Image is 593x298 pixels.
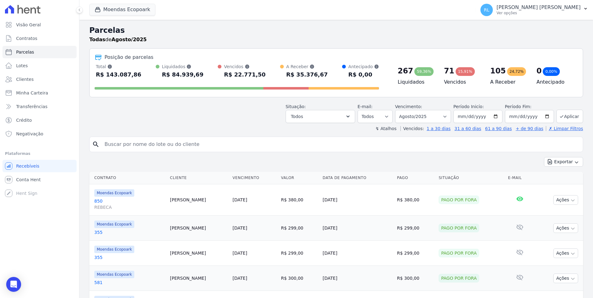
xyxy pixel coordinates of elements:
a: Recebíveis [2,160,77,172]
div: Posição de parcelas [105,54,154,61]
div: R$ 84.939,69 [162,70,203,80]
span: Moendas Ecopoark [94,246,134,253]
button: Ações [553,274,578,283]
label: Período Fim: [505,103,554,110]
span: Contratos [16,35,37,42]
td: R$ 300,00 [395,266,436,291]
button: Exportar [544,157,583,167]
span: Negativação [16,131,43,137]
a: + de 90 dias [516,126,543,131]
td: R$ 299,00 [395,241,436,266]
td: [PERSON_NAME] [167,216,230,241]
th: Vencimento [230,172,279,184]
a: Contratos [2,32,77,45]
a: 355 [94,254,165,261]
th: Pago [395,172,436,184]
button: RL [PERSON_NAME] [PERSON_NAME] Ver opções [475,1,593,19]
div: Pago por fora [439,195,479,204]
p: Ver opções [497,11,581,15]
h4: Antecipado [537,78,573,86]
a: [DATE] [233,276,247,281]
h4: Vencidos [444,78,480,86]
input: Buscar por nome do lote ou do cliente [101,138,580,151]
label: Situação: [286,104,306,109]
td: R$ 380,00 [279,184,320,216]
div: 59,36% [414,67,434,76]
a: Visão Geral [2,19,77,31]
h4: A Receber [490,78,527,86]
a: Crédito [2,114,77,126]
div: Pago por fora [439,224,479,232]
label: Vencimento: [395,104,422,109]
span: Visão Geral [16,22,41,28]
a: 850REBECA [94,198,165,210]
span: Recebíveis [16,163,39,169]
a: [DATE] [233,226,247,230]
td: R$ 299,00 [395,216,436,241]
a: Lotes [2,59,77,72]
button: Moendas Ecopoark [89,4,155,15]
th: Data de Pagamento [320,172,395,184]
label: Vencidos: [400,126,424,131]
th: Valor [279,172,320,184]
th: E-mail [506,172,534,184]
div: 71 [444,66,454,76]
span: Parcelas [16,49,34,55]
div: R$ 0,00 [348,70,379,80]
div: R$ 143.087,86 [96,70,141,80]
span: Crédito [16,117,32,123]
div: Pago por fora [439,249,479,257]
td: [DATE] [320,241,395,266]
div: 0 [537,66,542,76]
p: de [89,36,147,43]
div: 24,72% [507,67,526,76]
td: R$ 299,00 [279,216,320,241]
div: Open Intercom Messenger [6,277,21,292]
a: [DATE] [233,251,247,256]
a: 61 a 90 dias [485,126,512,131]
span: REBECA [94,204,165,210]
strong: Todas [89,37,105,42]
a: Conta Hent [2,173,77,186]
i: search [92,141,100,148]
div: Vencidos [224,64,265,70]
td: [PERSON_NAME] [167,266,230,291]
a: Transferências [2,100,77,113]
div: Liquidados [162,64,203,70]
a: Negativação [2,128,77,140]
div: 267 [398,66,413,76]
p: [PERSON_NAME] [PERSON_NAME] [497,4,581,11]
button: Todos [286,110,355,123]
th: Contrato [89,172,167,184]
button: Ações [553,223,578,233]
a: [DATE] [233,197,247,202]
label: ↯ Atalhos [375,126,396,131]
span: Moendas Ecopoark [94,221,134,228]
a: Minha Carteira [2,87,77,99]
a: Clientes [2,73,77,85]
td: R$ 300,00 [279,266,320,291]
label: Período Inicío: [453,104,484,109]
div: R$ 22.771,50 [224,70,265,80]
a: 355 [94,229,165,235]
td: R$ 380,00 [395,184,436,216]
div: Plataformas [5,150,74,157]
td: [DATE] [320,216,395,241]
h2: Parcelas [89,25,583,36]
div: 0,00% [543,67,560,76]
button: Ações [553,195,578,205]
a: 31 a 60 dias [454,126,481,131]
div: Total [96,64,141,70]
div: 15,91% [456,67,475,76]
strong: Agosto/2025 [112,37,147,42]
th: Situação [436,172,506,184]
span: Clientes [16,76,33,82]
button: Aplicar [556,110,583,123]
span: Transferências [16,103,47,110]
a: Parcelas [2,46,77,58]
span: Lotes [16,63,28,69]
a: 581 [94,279,165,286]
th: Cliente [167,172,230,184]
h4: Liquidados [398,78,434,86]
span: Minha Carteira [16,90,48,96]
